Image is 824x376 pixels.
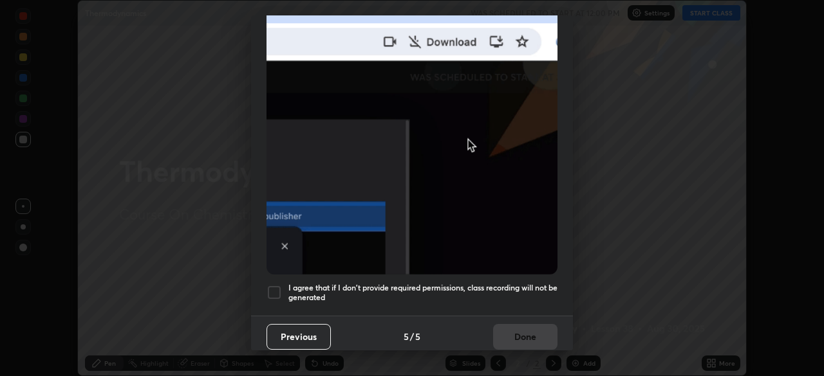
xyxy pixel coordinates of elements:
h4: / [410,330,414,343]
h4: 5 [404,330,409,343]
h4: 5 [415,330,420,343]
h5: I agree that if I don't provide required permissions, class recording will not be generated [288,283,557,303]
button: Previous [267,324,331,350]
